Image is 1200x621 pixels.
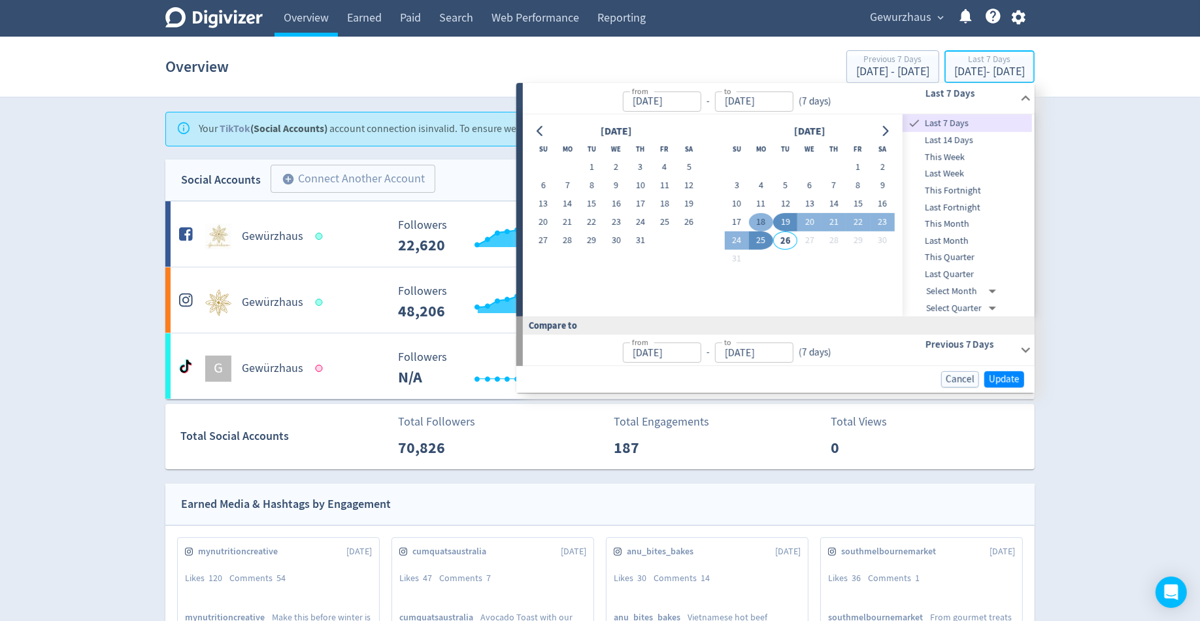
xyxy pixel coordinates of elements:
[614,436,689,460] p: 187
[631,85,648,96] label: from
[181,171,261,190] div: Social Accounts
[841,545,943,558] span: southmelbournemarket
[628,195,652,213] button: 17
[523,114,1035,316] div: from-to(7 days)Last 7 Days
[628,231,652,250] button: 31
[926,299,1001,316] div: Select Quarter
[398,436,473,460] p: 70,826
[903,234,1032,248] span: Last Month
[793,345,831,360] div: ( 7 days )
[856,55,929,66] div: Previous 7 Days
[580,140,604,158] th: Tuesday
[346,545,372,558] span: [DATE]
[561,545,586,558] span: [DATE]
[516,316,1035,334] div: Compare to
[220,122,327,135] strong: (Social Accounts)
[604,176,628,195] button: 9
[903,165,1032,182] div: Last Week
[903,167,1032,181] span: Last Week
[205,290,231,316] img: Gewürzhaus undefined
[486,572,491,584] span: 7
[822,195,846,213] button: 14
[925,85,1014,101] h6: Last 7 Days
[871,231,895,250] button: 30
[676,176,701,195] button: 12
[797,195,822,213] button: 13
[556,176,580,195] button: 7
[1156,577,1187,608] div: Open Intercom Messenger
[242,229,303,244] h5: Gewürzhaus
[749,176,773,195] button: 4
[276,572,286,584] span: 54
[846,50,939,83] button: Previous 7 Days[DATE] - [DATE]
[220,122,250,135] a: TikTok
[797,176,822,195] button: 6
[925,337,1014,352] h6: Previous 7 Days
[828,572,868,585] div: Likes
[165,201,1035,267] a: Gewürzhaus undefinedGewürzhaus Followers --- Followers 22,620 <1% Engagements 20 Engagements 20 9...
[596,123,635,141] div: [DATE]
[556,195,580,213] button: 14
[935,12,946,24] span: expand_more
[954,55,1025,66] div: Last 7 Days
[261,167,435,193] a: Connect Another Account
[652,176,676,195] button: 11
[580,158,604,176] button: 1
[392,219,588,254] svg: Followers ---
[903,233,1032,250] div: Last Month
[871,213,895,231] button: 23
[628,176,652,195] button: 10
[903,114,1032,316] nav: presets
[631,337,648,348] label: from
[531,195,555,213] button: 13
[614,413,709,431] p: Total Engagements
[773,231,797,250] button: 26
[392,351,588,386] svg: Followers ---
[654,572,717,585] div: Comments
[652,140,676,158] th: Friday
[531,122,550,140] button: Go to previous month
[865,7,947,28] button: Gewurzhaus
[614,572,654,585] div: Likes
[870,7,931,28] span: Gewurzhaus
[831,436,906,460] p: 0
[797,231,822,250] button: 27
[229,572,293,585] div: Comments
[439,572,498,585] div: Comments
[676,158,701,176] button: 5
[903,249,1032,266] div: This Quarter
[871,176,895,195] button: 9
[580,176,604,195] button: 8
[822,140,846,158] th: Thursday
[725,176,749,195] button: 3
[797,213,822,231] button: 20
[199,116,932,142] div: Your account connection is invalid . To ensure we can keep your data up-to-date, please reconnect...
[941,371,979,388] button: Cancel
[316,299,327,306] span: Data last synced: 25 Aug 2025, 8:02pm (AEST)
[903,114,1032,132] div: Last 7 Days
[989,375,1020,384] span: Update
[523,335,1035,366] div: from-to(7 days)Previous 7 Days
[954,66,1025,78] div: [DATE] - [DATE]
[903,150,1032,165] span: This Week
[793,94,836,109] div: ( 7 days )
[871,158,895,176] button: 2
[903,250,1032,265] span: This Quarter
[205,224,231,250] img: Gewürzhaus undefined
[604,231,628,250] button: 30
[773,176,797,195] button: 5
[165,46,229,88] h1: Overview
[242,361,303,377] h5: Gewürzhaus
[604,158,628,176] button: 2
[903,199,1032,216] div: Last Fortnight
[271,165,435,193] button: Connect Another Account
[282,173,295,186] span: add_circle
[676,195,701,213] button: 19
[676,213,701,231] button: 26
[822,231,846,250] button: 28
[903,132,1032,149] div: Last 14 Days
[903,133,1032,148] span: Last 14 Days
[871,195,895,213] button: 16
[831,413,906,431] p: Total Views
[790,123,829,141] div: [DATE]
